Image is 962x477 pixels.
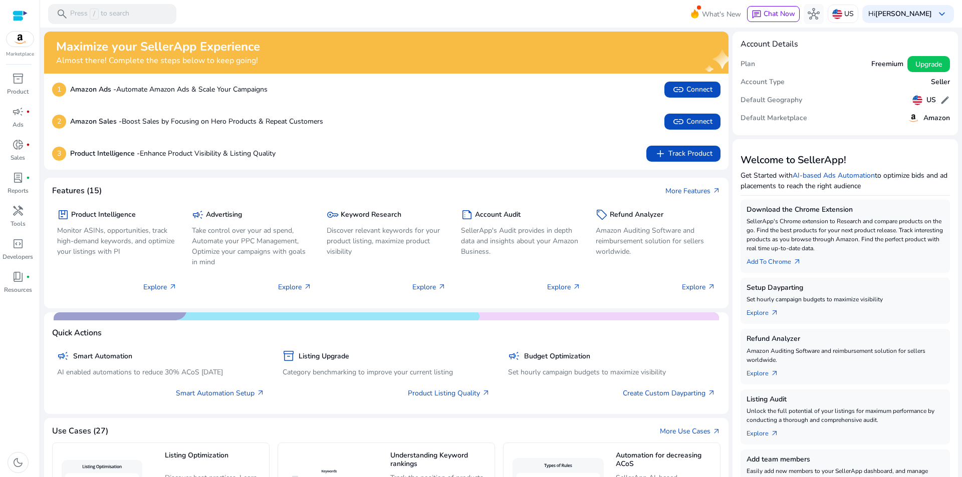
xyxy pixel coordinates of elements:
[12,456,24,468] span: dark_mode
[524,352,590,361] h5: Budget Optimization
[741,170,950,191] p: Get Started with to optimize bids and ad placements to reach the right audience
[56,56,260,66] h4: Almost there! Complete the steps below to keep going!
[940,95,950,105] span: edit
[408,388,490,398] a: Product Listing Quality
[747,364,787,378] a: Explorearrow_outward
[412,282,446,292] p: Explore
[654,148,666,160] span: add
[73,352,132,361] h5: Smart Automation
[57,209,69,221] span: package
[192,209,204,221] span: campaign
[206,211,242,219] h5: Advertising
[741,96,802,105] h5: Default Geography
[747,295,944,304] p: Set hourly campaign budgets to maximize visibility
[26,275,30,279] span: fiber_manual_record
[654,148,712,160] span: Track Product
[192,225,312,267] p: Take control over your ad spend, Automate your PPC Management, Optimize your campaigns with goals...
[547,282,581,292] p: Explore
[12,172,24,184] span: lab_profile
[771,309,779,317] span: arrow_outward
[26,176,30,180] span: fiber_manual_record
[793,171,875,180] a: AI-based Ads Automation
[461,225,581,257] p: SellerApp's Audit provides in depth data and insights about your Amazon Business.
[70,117,122,126] b: Amazon Sales -
[7,87,29,96] p: Product
[70,85,116,94] b: Amazon Ads -
[70,148,276,159] p: Enhance Product Visibility & Listing Quality
[169,283,177,291] span: arrow_outward
[707,283,715,291] span: arrow_outward
[52,115,66,129] p: 2
[764,9,795,19] span: Chat Now
[12,73,24,85] span: inventory_2
[12,106,24,118] span: campaign
[747,406,944,424] p: Unlock the full potential of your listings for maximum performance by conducting a thorough and c...
[707,389,715,397] span: arrow_outward
[702,6,741,23] span: What's New
[90,9,99,20] span: /
[165,451,264,469] h5: Listing Optimization
[747,455,944,464] h5: Add team members
[747,346,944,364] p: Amazon Auditing Software and reimbursement solution for sellers worldwide.
[52,147,66,161] p: 3
[844,5,854,23] p: US
[461,209,473,221] span: summarize
[573,283,581,291] span: arrow_outward
[923,114,950,123] h5: Amazon
[832,9,842,19] img: us.svg
[741,114,807,123] h5: Default Marketplace
[390,451,490,469] h5: Understanding Keyword rankings
[747,304,787,318] a: Explorearrow_outward
[508,350,520,362] span: campaign
[672,116,684,128] span: link
[741,78,785,87] h5: Account Type
[71,211,136,219] h5: Product Intelligence
[12,271,24,283] span: book_4
[56,8,68,20] span: search
[741,60,755,69] h5: Plan
[926,96,936,105] h5: US
[143,282,177,292] p: Explore
[915,59,942,70] span: Upgrade
[482,389,490,397] span: arrow_outward
[57,350,69,362] span: campaign
[747,424,787,438] a: Explorearrow_outward
[278,282,312,292] p: Explore
[907,56,950,72] button: Upgrade
[52,328,102,338] h4: Quick Actions
[70,84,268,95] p: Automate Amazon Ads & Scale Your Campaigns
[70,116,323,127] p: Boost Sales by Focusing on Hero Products & Repeat Customers
[304,283,312,291] span: arrow_outward
[808,8,820,20] span: hub
[70,149,140,158] b: Product Intelligence -
[299,352,349,361] h5: Listing Upgrade
[741,40,798,49] h4: Account Details
[672,84,684,96] span: link
[327,209,339,221] span: key
[8,186,29,195] p: Reports
[907,112,919,124] img: amazon.svg
[57,367,265,377] p: AI enabled automations to reduce 30% ACoS [DATE]
[12,238,24,250] span: code_blocks
[13,120,24,129] p: Ads
[283,350,295,362] span: inventory_2
[3,252,33,261] p: Developers
[616,451,715,469] h5: Automation for decreasing ACoS
[56,40,260,54] h2: Maximize your SellerApp Experience
[623,388,715,398] a: Create Custom Dayparting
[752,10,762,20] span: chat
[793,258,801,266] span: arrow_outward
[804,4,824,24] button: hub
[875,9,932,19] b: [PERSON_NAME]
[438,283,446,291] span: arrow_outward
[6,51,34,58] p: Marketplace
[672,84,712,96] span: Connect
[4,285,32,294] p: Resources
[11,153,25,162] p: Sales
[741,154,950,166] h3: Welcome to SellerApp!
[508,367,715,377] p: Set hourly campaign budgets to maximize visibility
[682,282,715,292] p: Explore
[664,82,720,98] button: linkConnect
[747,6,800,22] button: chatChat Now
[52,426,108,436] h4: Use Cases (27)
